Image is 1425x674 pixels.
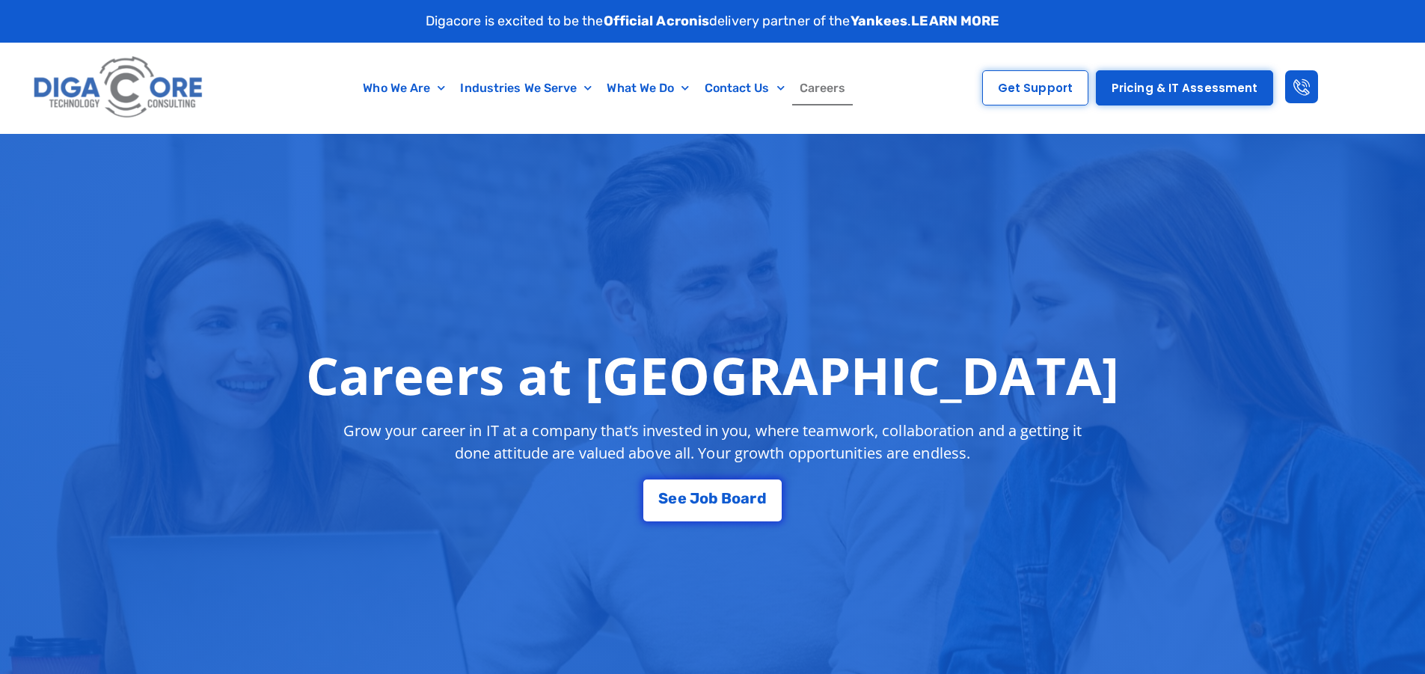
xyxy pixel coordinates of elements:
span: e [668,491,677,506]
span: e [678,491,687,506]
span: B [721,491,732,506]
p: Grow your career in IT at a company that’s invested in you, where teamwork, collaboration and a g... [330,420,1096,465]
h1: Careers at [GEOGRAPHIC_DATA] [306,345,1119,405]
span: a [741,491,750,506]
a: Pricing & IT Assessment [1096,70,1273,105]
strong: Yankees [851,13,908,29]
span: o [699,491,708,506]
span: d [757,491,767,506]
a: See Job Board [643,480,781,521]
span: S [658,491,668,506]
a: What We Do [599,71,696,105]
span: r [750,491,756,506]
span: b [708,491,718,506]
span: Get Support [998,82,1073,94]
img: Digacore logo 1 [29,50,209,126]
a: Careers [792,71,854,105]
a: Industries We Serve [453,71,599,105]
a: Who We Are [355,71,453,105]
a: Get Support [982,70,1088,105]
span: o [732,491,741,506]
span: Pricing & IT Assessment [1112,82,1257,94]
nav: Menu [281,71,929,105]
a: Contact Us [697,71,792,105]
p: Digacore is excited to be the delivery partner of the . [426,11,1000,31]
strong: Official Acronis [604,13,710,29]
a: LEARN MORE [911,13,999,29]
span: J [690,491,699,506]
